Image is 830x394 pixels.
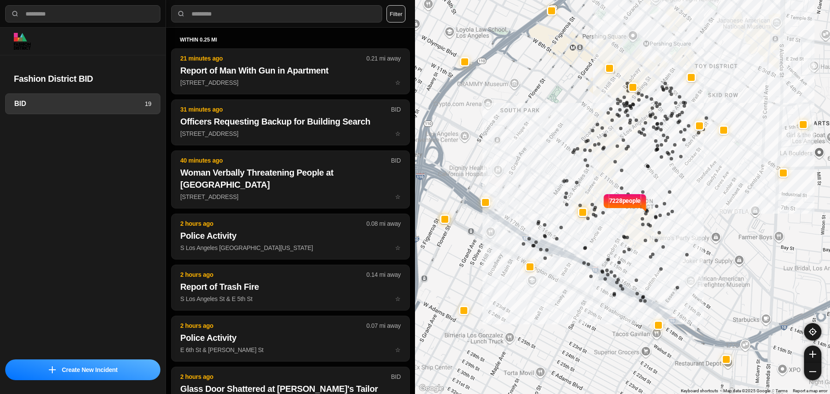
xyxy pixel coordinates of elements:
p: [STREET_ADDRESS] [180,78,401,87]
button: Filter [386,5,405,22]
p: Create New Incident [62,365,118,374]
span: star [395,346,401,353]
button: 2 hours ago0.14 mi awayReport of Trash FireS Los Angeles St & E 5th Ststar [171,265,410,311]
p: E 6th St & [PERSON_NAME] St [180,346,401,354]
button: 2 hours ago0.07 mi awayPolice ActivityE 6th St & [PERSON_NAME] Ststar [171,316,410,362]
a: 40 minutes agoBIDWoman Verbally Threatening People at [GEOGRAPHIC_DATA][STREET_ADDRESS]star [171,193,410,200]
a: 2 hours ago0.07 mi awayPolice ActivityE 6th St & [PERSON_NAME] Ststar [171,346,410,353]
button: 40 minutes agoBIDWoman Verbally Threatening People at [GEOGRAPHIC_DATA][STREET_ADDRESS]star [171,151,410,208]
span: star [395,244,401,251]
p: BID [391,156,401,165]
img: recenter [809,328,817,336]
button: Keyboard shortcuts [681,388,718,394]
img: Google [417,383,446,394]
p: 0.07 mi away [367,321,401,330]
button: 2 hours ago0.08 mi awayPolice ActivityS Los Angeles [GEOGRAPHIC_DATA][US_STATE]star [171,214,410,259]
button: 31 minutes agoBIDOfficers Requesting Backup for Building Search[STREET_ADDRESS]star [171,99,410,145]
p: 0.08 mi away [367,219,401,228]
img: logo [14,33,31,50]
img: notch [641,193,647,212]
h2: Fashion District BID [14,73,152,85]
button: recenter [804,323,821,340]
p: 2 hours ago [180,321,367,330]
a: Report a map error [793,388,827,393]
button: zoom-out [804,363,821,380]
a: BID19 [5,93,160,114]
span: Map data ©2025 Google [723,388,770,393]
h5: within 0.25 mi [180,36,401,43]
p: 2 hours ago [180,270,367,279]
p: [STREET_ADDRESS] [180,192,401,201]
button: 21 minutes ago0.21 mi awayReport of Man With Gun in Apartment[STREET_ADDRESS]star [171,48,410,94]
p: 21 minutes ago [180,54,367,63]
span: star [395,79,401,86]
p: [STREET_ADDRESS] [180,129,401,138]
img: zoom-in [809,351,816,358]
img: zoom-out [809,368,816,375]
a: Terms (opens in new tab) [776,388,788,393]
p: 7228 people [609,196,641,215]
h2: Police Activity [180,230,401,242]
p: 19 [145,99,151,108]
img: notch [603,193,609,212]
h2: Report of Trash Fire [180,281,401,293]
a: 31 minutes agoBIDOfficers Requesting Backup for Building Search[STREET_ADDRESS]star [171,130,410,137]
h2: Police Activity [180,332,401,344]
img: icon [49,366,56,373]
img: search [177,10,185,18]
a: Open this area in Google Maps (opens a new window) [417,383,446,394]
a: 21 minutes ago0.21 mi awayReport of Man With Gun in Apartment[STREET_ADDRESS]star [171,79,410,86]
button: zoom-in [804,346,821,363]
p: 2 hours ago [180,219,367,228]
p: S Los Angeles St & E 5th St [180,295,401,303]
span: star [395,130,401,137]
button: iconCreate New Incident [5,359,160,380]
h2: Woman Verbally Threatening People at [GEOGRAPHIC_DATA] [180,167,401,191]
span: star [395,193,401,200]
img: search [11,10,19,18]
h2: Report of Man With Gun in Apartment [180,64,401,77]
h2: Officers Requesting Backup for Building Search [180,115,401,128]
a: 2 hours ago0.08 mi awayPolice ActivityS Los Angeles [GEOGRAPHIC_DATA][US_STATE]star [171,244,410,251]
p: 31 minutes ago [180,105,391,114]
p: 0.14 mi away [367,270,401,279]
p: S Los Angeles [GEOGRAPHIC_DATA][US_STATE] [180,243,401,252]
p: 0.21 mi away [367,54,401,63]
a: 2 hours ago0.14 mi awayReport of Trash FireS Los Angeles St & E 5th Ststar [171,295,410,302]
p: BID [391,105,401,114]
h3: BID [14,99,145,109]
p: BID [391,372,401,381]
span: star [395,295,401,302]
p: 40 minutes ago [180,156,391,165]
p: 2 hours ago [180,372,391,381]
